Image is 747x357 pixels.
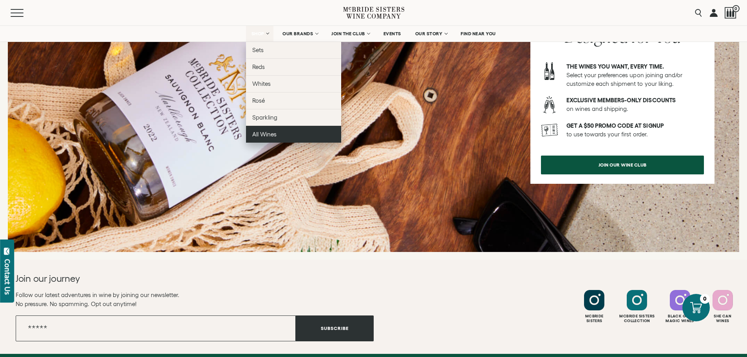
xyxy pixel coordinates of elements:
button: Mobile Menu Trigger [11,9,39,17]
strong: Exclusive members-only discounts [566,97,676,103]
button: Subscribe [296,315,374,341]
div: She Can Wines [702,314,743,323]
span: SHOP [251,31,264,36]
a: Follow McBride Sisters Collection on Instagram Mcbride SistersCollection [617,290,657,323]
span: All Wines [252,131,277,138]
a: All Wines [246,126,341,143]
a: OUR BRANDS [277,26,322,42]
span: Reds [252,63,265,70]
a: Reds [246,58,341,75]
a: FIND NEAR YOU [456,26,501,42]
span: Sets [252,47,264,53]
input: Email [16,315,296,341]
span: FIND NEAR YOU [461,31,496,36]
div: Mcbride Sisters Collection [617,314,657,323]
a: Follow Black Girl Magic Wines on Instagram Black GirlMagic Wines [660,290,700,323]
span: Whites [252,80,271,87]
span: Rosé [252,97,265,104]
a: join our wine club [541,156,704,174]
div: Mcbride Sisters [574,314,615,323]
strong: Get a $50 promo code at signup [566,122,664,129]
div: 0 [700,294,710,304]
p: on wines and shipping. [566,96,704,113]
a: Rosé [246,92,341,109]
span: 0 [733,5,740,12]
a: JOIN THE CLUB [326,26,374,42]
div: Black Girl Magic Wines [660,314,700,323]
a: OUR STORY [410,26,452,42]
span: join our wine club [585,157,660,172]
a: Follow SHE CAN Wines on Instagram She CanWines [702,290,743,323]
a: Whites [246,75,341,92]
div: Contact Us [4,259,11,295]
span: OUR BRANDS [282,31,313,36]
a: Sparkling [246,109,341,126]
a: Follow McBride Sisters on Instagram McbrideSisters [574,290,615,323]
strong: The wines you want, every time. [566,63,664,70]
p: Select your preferences upon joining and/or customize each shipment to your liking. [566,62,704,88]
p: Follow our latest adventures in wine by joining our newsletter. No pressure. No spamming. Opt out... [16,290,374,308]
p: to use towards your first order. [566,121,704,139]
a: EVENTS [378,26,406,42]
span: EVENTS [383,31,401,36]
h2: Join our journey [16,272,338,285]
a: Sets [246,42,341,58]
span: JOIN THE CLUB [331,31,365,36]
a: SHOP [246,26,273,42]
span: Sparkling [252,114,277,121]
span: OUR STORY [415,31,443,36]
